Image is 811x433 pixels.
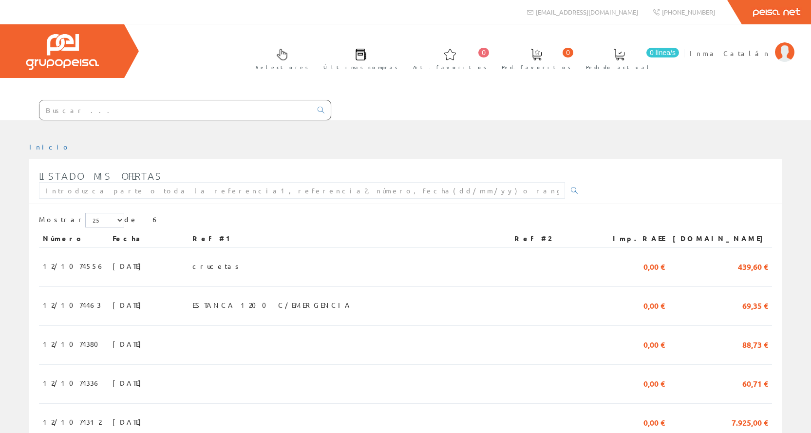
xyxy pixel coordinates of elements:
span: Ped. favoritos [502,62,571,72]
th: Número [39,230,109,247]
span: [DATE] [113,258,146,274]
span: [DATE] [113,336,146,352]
img: Grupo Peisa [26,34,99,70]
span: Selectores [256,62,308,72]
span: Últimas compras [323,62,398,72]
label: Mostrar [39,213,124,227]
span: 439,60 € [738,258,768,274]
span: [DATE] [113,375,146,391]
span: 12/1074463 [43,297,101,313]
a: Inicio [29,142,71,151]
span: 12/1074312 [43,414,101,430]
span: 12/1074336 [43,375,101,391]
a: Inma Catalán [690,40,794,50]
span: 0 [563,48,573,57]
span: Listado mis ofertas [39,170,162,182]
span: 12/1074556 [43,258,105,274]
span: Pedido actual [586,62,652,72]
span: 88,73 € [742,336,768,352]
span: 12/1074380 [43,336,104,352]
span: 60,71 € [742,375,768,391]
th: Imp.RAEE [596,230,669,247]
a: Últimas compras [314,40,403,76]
input: Introduzca parte o toda la referencia1, referencia2, número, fecha(dd/mm/yy) o rango de fechas(dd... [39,182,565,199]
span: crucetas [192,258,242,274]
th: Fecha [109,230,189,247]
th: Ref #2 [510,230,596,247]
select: Mostrar [85,213,124,227]
span: [DATE] [113,297,146,313]
span: Inma Catalán [690,48,770,58]
th: Ref #1 [189,230,510,247]
span: [DATE] [113,414,146,430]
span: 0,00 € [643,336,665,352]
span: 0,00 € [643,414,665,430]
span: 0,00 € [643,297,665,313]
span: ESTANCA 1200 C/EMERGENCIA [192,297,352,313]
a: Selectores [246,40,313,76]
span: [EMAIL_ADDRESS][DOMAIN_NAME] [536,8,638,16]
span: 7.925,00 € [732,414,768,430]
span: 69,35 € [742,297,768,313]
span: 0,00 € [643,258,665,274]
input: Buscar ... [39,100,312,120]
th: [DOMAIN_NAME] [669,230,772,247]
span: [PHONE_NUMBER] [662,8,715,16]
span: 0 línea/s [646,48,679,57]
span: Art. favoritos [413,62,487,72]
div: de 6 [39,213,772,230]
span: 0 [478,48,489,57]
span: 0,00 € [643,375,665,391]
